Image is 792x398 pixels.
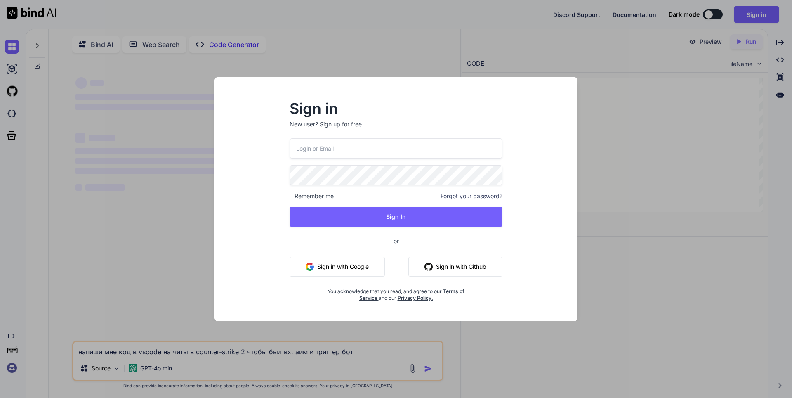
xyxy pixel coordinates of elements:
img: github [424,263,433,271]
span: Forgot your password? [441,192,502,200]
input: Login or Email [290,138,502,159]
p: New user? [290,120,502,138]
button: Sign in with Google [290,257,385,277]
img: google [306,263,314,271]
span: or [361,231,432,251]
a: Privacy Policy. [398,295,433,301]
button: Sign in with Github [408,257,502,277]
button: Sign In [290,207,502,227]
a: Terms of Service [359,288,465,301]
div: You acknowledge that you read, and agree to our and our [325,283,467,301]
div: Sign up for free [320,120,362,128]
span: Remember me [290,192,334,200]
h2: Sign in [290,102,502,115]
